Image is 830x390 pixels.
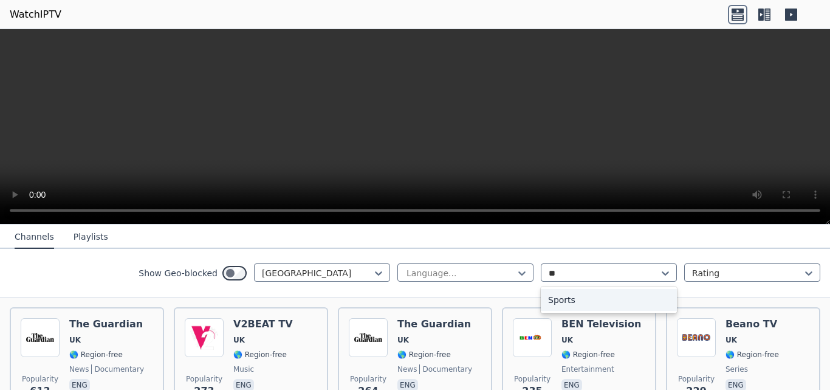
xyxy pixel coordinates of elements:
span: UK [561,335,573,345]
span: 🌎 Region-free [69,350,123,360]
button: Channels [15,226,54,249]
span: UK [397,335,409,345]
span: UK [233,335,245,345]
h6: The Guardian [397,318,472,330]
button: Playlists [74,226,108,249]
a: WatchIPTV [10,7,61,22]
span: news [69,364,89,374]
span: news [397,364,417,374]
span: 🌎 Region-free [561,350,615,360]
h6: The Guardian [69,318,144,330]
span: Popularity [186,374,222,384]
img: Beano TV [677,318,716,357]
h6: Beano TV [725,318,779,330]
div: Sports [541,289,677,311]
span: 🌎 Region-free [725,350,779,360]
span: 🌎 Region-free [397,350,451,360]
img: The Guardian [21,318,60,357]
span: UK [69,335,81,345]
span: entertainment [561,364,614,374]
h6: BEN Television [561,318,641,330]
span: documentary [91,364,144,374]
span: series [725,364,748,374]
span: music [233,364,254,374]
span: 🌎 Region-free [233,350,287,360]
label: Show Geo-blocked [139,267,218,279]
img: V2BEAT TV [185,318,224,357]
img: The Guardian [349,318,388,357]
span: Popularity [350,374,386,384]
span: UK [725,335,737,345]
span: Popularity [22,374,58,384]
h6: V2BEAT TV [233,318,293,330]
span: Popularity [678,374,715,384]
span: Popularity [514,374,550,384]
img: BEN Television [513,318,552,357]
span: documentary [419,364,472,374]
